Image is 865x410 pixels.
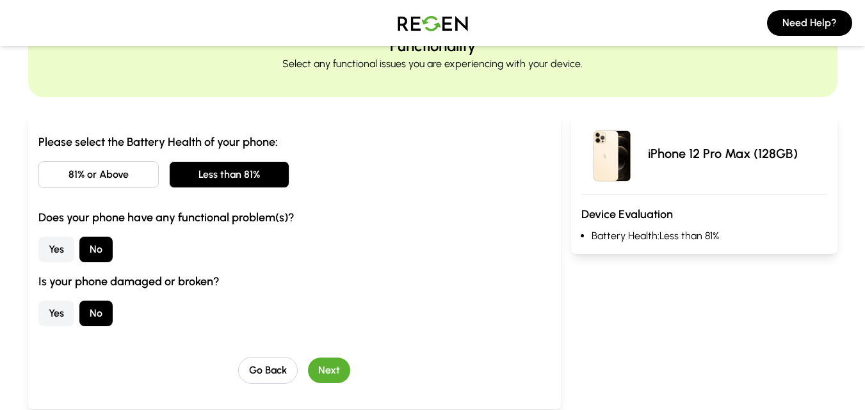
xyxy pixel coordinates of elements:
[38,301,74,326] button: Yes
[38,237,74,262] button: Yes
[79,301,113,326] button: No
[308,358,350,383] button: Next
[38,209,551,226] h3: Does your phone have any functional problem(s)?
[169,161,289,188] button: Less than 81%
[79,237,113,262] button: No
[388,5,478,41] img: Logo
[282,56,583,72] p: Select any functional issues you are experiencing with your device.
[38,272,551,290] h3: Is your phone damaged or broken?
[767,10,852,36] button: Need Help?
[38,133,551,151] h3: Please select the Battery Health of your phone:
[238,357,298,384] button: Go Back
[390,36,476,56] h2: Functionality
[592,228,827,244] li: Battery Health: Less than 81%
[648,145,798,162] p: iPhone 12 Pro Max (128GB)
[38,161,159,188] button: 81% or Above
[581,205,827,223] h3: Device Evaluation
[581,123,643,184] img: iPhone 12 Pro Max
